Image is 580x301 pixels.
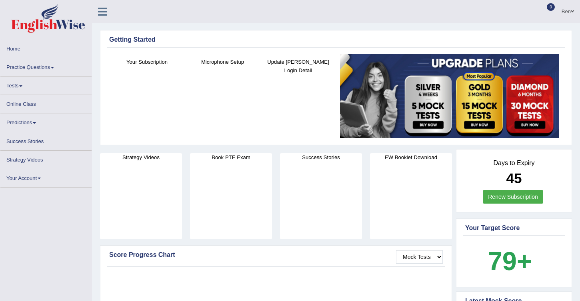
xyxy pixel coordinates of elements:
[0,151,92,166] a: Strategy Videos
[0,132,92,148] a: Success Stories
[483,190,543,204] a: Renew Subscription
[264,58,332,75] h4: Update [PERSON_NAME] Login Detail
[465,223,563,233] div: Your Target Score
[0,95,92,111] a: Online Class
[465,160,563,167] h4: Days to Expiry
[547,3,555,11] span: 0
[109,250,443,260] div: Score Progress Chart
[340,54,559,139] img: small5.jpg
[109,35,563,44] div: Getting Started
[0,169,92,185] a: Your Account
[488,246,532,276] b: 79+
[189,58,256,66] h4: Microphone Setup
[0,58,92,74] a: Practice Questions
[0,40,92,55] a: Home
[113,58,181,66] h4: Your Subscription
[506,170,522,186] b: 45
[280,153,362,162] h4: Success Stories
[370,153,452,162] h4: EW Booklet Download
[100,153,182,162] h4: Strategy Videos
[0,77,92,92] a: Tests
[0,113,92,129] a: Predictions
[190,153,272,162] h4: Book PTE Exam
